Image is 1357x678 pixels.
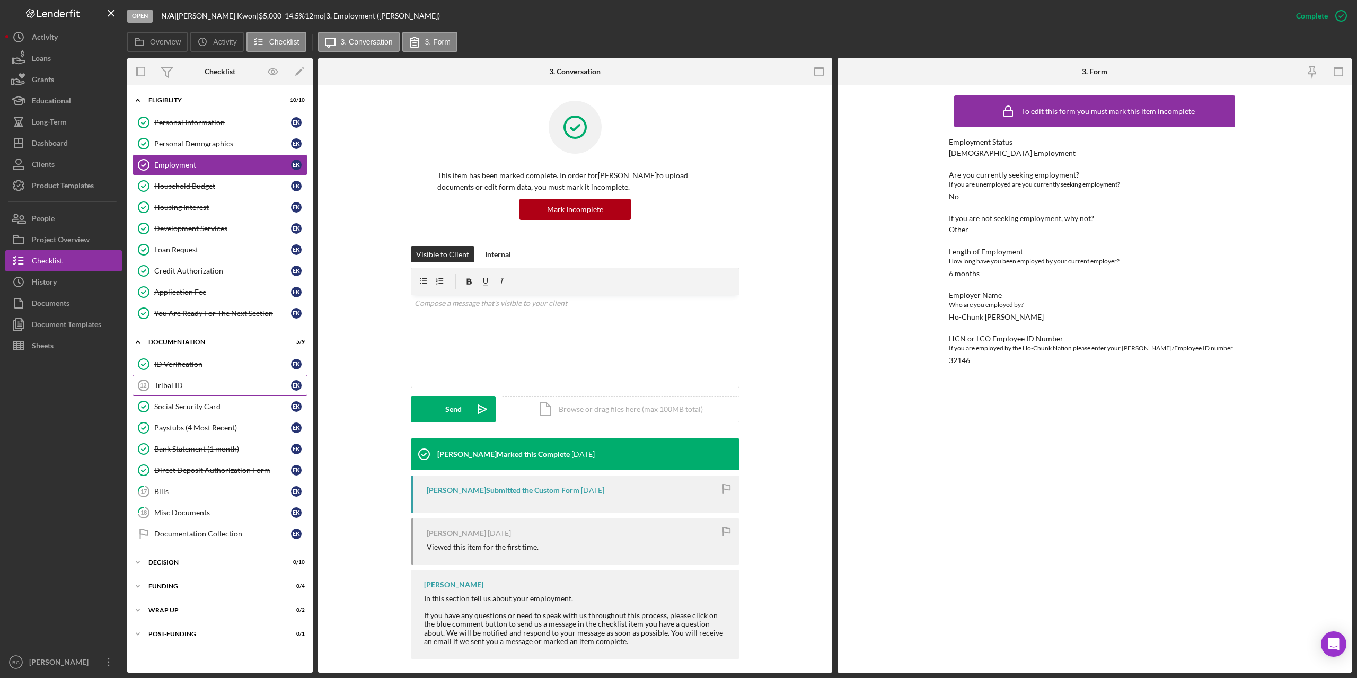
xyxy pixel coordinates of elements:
[286,631,305,637] div: 0 / 1
[402,32,457,52] button: 3. Form
[5,90,122,111] button: Educational
[32,48,51,72] div: Loans
[133,438,307,460] a: Bank Statement (1 month)EK
[5,133,122,154] button: Dashboard
[5,271,122,293] button: History
[437,170,713,193] p: This item has been marked complete. In order for [PERSON_NAME] to upload documents or edit form d...
[324,12,440,20] div: | 3. Employment ([PERSON_NAME])
[291,308,302,319] div: E K
[291,380,302,391] div: E K
[5,154,122,175] a: Clients
[291,465,302,476] div: E K
[5,250,122,271] button: Checklist
[549,67,601,76] div: 3. Conversation
[286,559,305,566] div: 0 / 10
[291,244,302,255] div: E K
[949,256,1240,267] div: How long have you been employed by your current employer?
[133,239,307,260] a: Loan RequestEK
[318,32,400,52] button: 3. Conversation
[949,138,1240,146] div: Employment Status
[291,444,302,454] div: E K
[291,181,302,191] div: E K
[32,293,69,316] div: Documents
[133,396,307,417] a: Social Security CardEK
[259,11,281,20] span: $5,000
[949,343,1240,354] div: If you are employed by the Ho-Chunk Nation please enter your [PERSON_NAME]/Employee ID number
[5,69,122,90] button: Grants
[205,67,235,76] div: Checklist
[291,287,302,297] div: E K
[140,488,147,495] tspan: 17
[133,281,307,303] a: Application FeeEK
[291,507,302,518] div: E K
[5,175,122,196] button: Product Templates
[286,607,305,613] div: 0 / 2
[133,197,307,218] a: Housing InterestEK
[411,246,474,262] button: Visible to Client
[291,359,302,369] div: E K
[154,402,291,411] div: Social Security Card
[5,293,122,314] button: Documents
[32,111,67,135] div: Long-Term
[154,508,291,517] div: Misc Documents
[5,111,122,133] button: Long-Term
[5,208,122,229] button: People
[949,225,968,234] div: Other
[949,269,980,278] div: 6 months
[424,594,729,603] div: In this section tell us about your employment.
[286,339,305,345] div: 5 / 9
[133,154,307,175] a: EmploymentEK
[949,192,959,201] div: No
[949,248,1240,256] div: Length of Employment
[154,466,291,474] div: Direct Deposit Authorization Form
[154,360,291,368] div: ID Verification
[154,139,291,148] div: Personal Demographics
[148,97,278,103] div: Eligiblity
[437,450,570,459] div: [PERSON_NAME] Marked this Complete
[140,509,147,516] tspan: 18
[154,267,291,275] div: Credit Authorization
[291,117,302,128] div: E K
[133,175,307,197] a: Household BudgetEK
[5,48,122,69] a: Loans
[148,339,278,345] div: Documentation
[519,199,631,220] button: Mark Incomplete
[291,266,302,276] div: E K
[427,529,486,538] div: [PERSON_NAME]
[154,288,291,296] div: Application Fee
[154,118,291,127] div: Personal Information
[32,69,54,93] div: Grants
[154,309,291,318] div: You Are Ready For The Next Section
[133,502,307,523] a: 18Misc DocumentsEK
[32,271,57,295] div: History
[480,246,516,262] button: Internal
[1321,631,1346,657] div: Open Intercom Messenger
[154,424,291,432] div: Paystubs (4 Most Recent)
[133,375,307,396] a: 12Tribal IDEK
[5,229,122,250] button: Project Overview
[5,27,122,48] button: Activity
[32,90,71,114] div: Educational
[133,133,307,154] a: Personal DemographicsEK
[5,651,122,673] button: RC[PERSON_NAME]
[445,396,462,422] div: Send
[305,12,324,20] div: 12 mo
[32,154,55,178] div: Clients
[5,335,122,356] button: Sheets
[148,607,278,613] div: Wrap up
[411,396,496,422] button: Send
[547,199,603,220] div: Mark Incomplete
[949,356,970,365] div: 32146
[949,214,1240,223] div: If you are not seeking employment, why not?
[133,303,307,324] a: You Are Ready For The Next SectionEK
[949,179,1240,190] div: If you are unemployed are you currently seeking employment?
[5,314,122,335] button: Document Templates
[161,12,177,20] div: |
